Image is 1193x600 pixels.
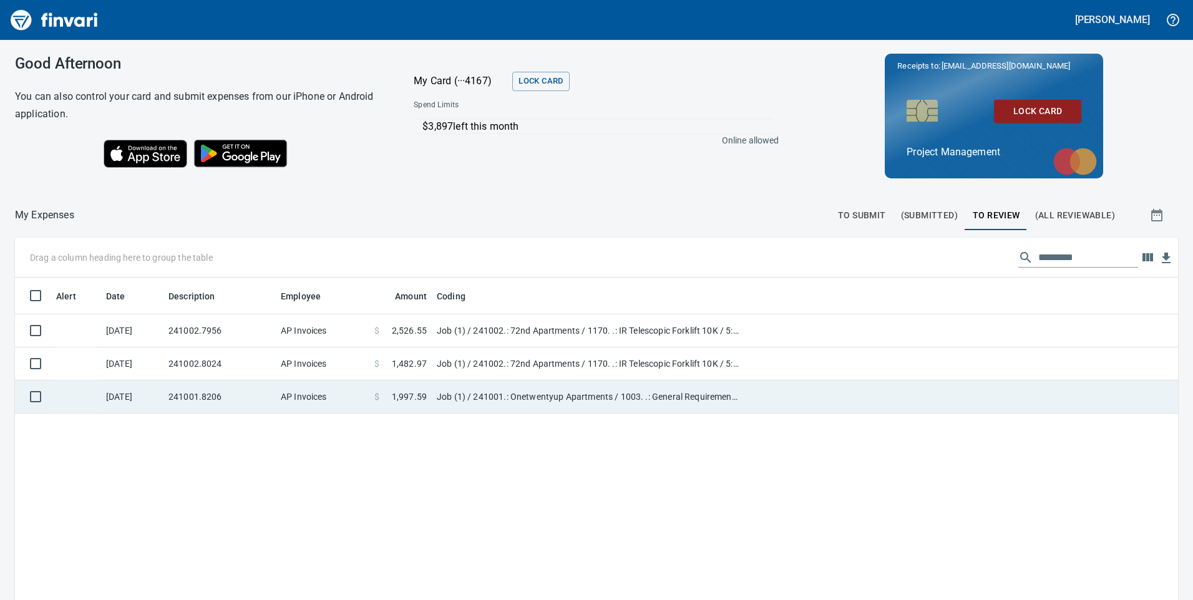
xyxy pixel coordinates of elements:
[404,134,779,147] p: Online allowed
[519,74,563,89] span: Lock Card
[1035,208,1115,223] span: (All Reviewable)
[7,5,101,35] img: Finvari
[1072,10,1153,29] button: [PERSON_NAME]
[379,289,427,304] span: Amount
[422,119,772,134] p: $3,897 left this month
[276,314,369,347] td: AP Invoices
[168,289,215,304] span: Description
[907,145,1081,160] p: Project Management
[432,347,744,380] td: Job (1) / 241002.: 72nd Apartments / 1170. .: IR Telescopic Forklift 10K / 5: Other
[392,390,427,403] span: 1,997.59
[395,289,427,304] span: Amount
[163,314,276,347] td: 241002.7956
[973,208,1020,223] span: To Review
[187,133,295,174] img: Get it on Google Play
[15,208,74,223] p: My Expenses
[1004,104,1071,119] span: Lock Card
[163,380,276,414] td: 241001.8206
[512,72,569,91] button: Lock Card
[281,289,321,304] span: Employee
[106,289,125,304] span: Date
[104,140,187,168] img: Download on the App Store
[15,55,382,72] h3: Good Afternoon
[838,208,886,223] span: To Submit
[374,324,379,337] span: $
[940,60,1071,72] span: [EMAIL_ADDRESS][DOMAIN_NAME]
[432,380,744,414] td: Job (1) / 241001.: Onetwentyup Apartments / 1003. .: General Requirements / 5: Other
[1157,249,1176,268] button: Download Table
[56,289,92,304] span: Alert
[1138,248,1157,267] button: Choose columns to display
[30,251,213,264] p: Drag a column heading here to group the table
[163,347,276,380] td: 241002.8024
[101,347,163,380] td: [DATE]
[281,289,337,304] span: Employee
[432,314,744,347] td: Job (1) / 241002.: 72nd Apartments / 1170. .: IR Telescopic Forklift 10K / 5: Other
[374,390,379,403] span: $
[392,357,427,370] span: 1,482.97
[897,60,1091,72] p: Receipts to:
[1138,200,1178,230] button: Show transactions within a particular date range
[414,99,618,112] span: Spend Limits
[437,289,482,304] span: Coding
[994,100,1081,123] button: Lock Card
[15,88,382,123] h6: You can also control your card and submit expenses from our iPhone or Android application.
[101,314,163,347] td: [DATE]
[56,289,76,304] span: Alert
[374,357,379,370] span: $
[15,208,74,223] nav: breadcrumb
[414,74,507,89] p: My Card (···4167)
[101,380,163,414] td: [DATE]
[1047,142,1103,181] img: mastercard.svg
[901,208,958,223] span: (Submitted)
[437,289,465,304] span: Coding
[276,380,369,414] td: AP Invoices
[168,289,231,304] span: Description
[1075,13,1150,26] h5: [PERSON_NAME]
[276,347,369,380] td: AP Invoices
[392,324,427,337] span: 2,526.55
[106,289,142,304] span: Date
